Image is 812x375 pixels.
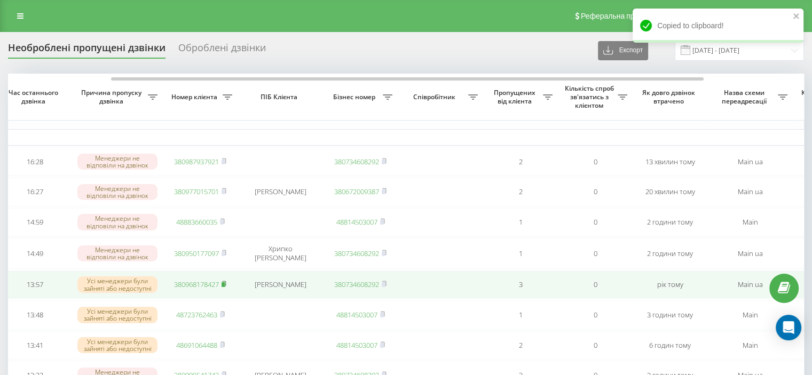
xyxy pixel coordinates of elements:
[558,301,633,329] td: 0
[8,42,165,59] div: Необроблені пропущені дзвінки
[174,187,219,196] a: 380977015701
[713,89,778,105] span: Назва схеми переадресації
[633,331,707,360] td: 6 годин тому
[328,93,383,101] span: Бізнес номер
[483,301,558,329] td: 1
[174,249,219,258] a: 380950177097
[707,148,793,176] td: Main ua
[176,310,217,320] a: 48723762463
[558,238,633,268] td: 0
[77,154,157,170] div: Менеджери не відповіли на дзвінок
[77,184,157,200] div: Менеджери не відповіли на дзвінок
[776,315,801,340] div: Open Intercom Messenger
[558,178,633,206] td: 0
[238,270,323,299] td: [PERSON_NAME]
[793,12,800,22] button: close
[178,42,266,59] div: Оброблені дзвінки
[247,93,314,101] span: ПІБ Клієнта
[77,276,157,292] div: Усі менеджери були зайняті або недоступні
[176,340,217,350] a: 48691064488
[176,217,217,227] a: 48883660035
[77,89,148,105] span: Причина пропуску дзвінка
[581,12,659,20] span: Реферальна програма
[77,337,157,353] div: Усі менеджери були зайняті або недоступні
[707,178,793,206] td: Main ua
[598,41,648,60] button: Експорт
[483,331,558,360] td: 2
[707,208,793,236] td: Main
[334,249,379,258] a: 380734608292
[336,310,377,320] a: 48814503007
[707,270,793,299] td: Main ua
[558,331,633,360] td: 0
[77,214,157,230] div: Менеджери не відповіли на дзвінок
[633,238,707,268] td: 2 години тому
[483,208,558,236] td: 1
[488,89,543,105] span: Пропущених від клієнта
[707,301,793,329] td: Main
[558,208,633,236] td: 0
[633,9,803,43] div: Copied to clipboard!
[633,148,707,176] td: 13 хвилин тому
[334,187,379,196] a: 380672009387
[633,301,707,329] td: 3 години тому
[558,270,633,299] td: 0
[641,89,699,105] span: Як довго дзвінок втрачено
[563,84,618,109] span: Кількість спроб зв'язатись з клієнтом
[707,331,793,360] td: Main
[633,270,707,299] td: рік тому
[77,245,157,261] div: Менеджери не відповіли на дзвінок
[168,93,223,101] span: Номер клієнта
[707,238,793,268] td: Main ua
[633,178,707,206] td: 20 хвилин тому
[77,307,157,323] div: Усі менеджери були зайняті або недоступні
[558,148,633,176] td: 0
[238,178,323,206] td: [PERSON_NAME]
[6,89,64,105] span: Час останнього дзвінка
[334,157,379,166] a: 380734608292
[403,93,468,101] span: Співробітник
[483,270,558,299] td: 3
[336,340,377,350] a: 48814503007
[336,217,377,227] a: 48814503007
[483,178,558,206] td: 2
[174,157,219,166] a: 380987937921
[174,280,219,289] a: 380968178427
[483,238,558,268] td: 1
[238,238,323,268] td: Хрипко [PERSON_NAME]
[334,280,379,289] a: 380734608292
[483,148,558,176] td: 2
[633,208,707,236] td: 2 години тому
